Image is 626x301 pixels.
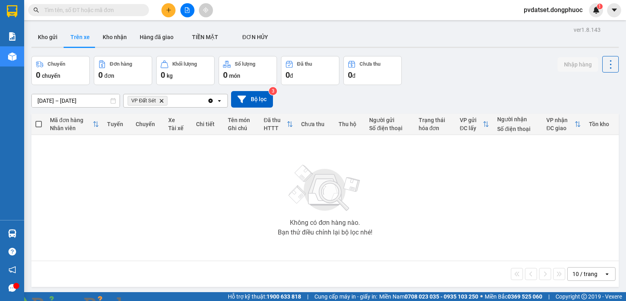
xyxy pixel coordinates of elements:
[352,73,355,79] span: đ
[548,292,550,301] span: |
[8,248,16,255] span: question-circle
[98,70,103,80] span: 0
[8,32,17,41] img: solution-icon
[301,121,331,127] div: Chưa thu
[508,293,542,300] strong: 0369 525 060
[161,3,176,17] button: plus
[94,56,152,85] button: Đơn hàng0đơn
[607,3,621,17] button: caret-down
[219,56,277,85] button: Số lượng0món
[285,70,290,80] span: 0
[228,292,301,301] span: Hỗ trợ kỹ thuật:
[269,87,277,95] sup: 3
[31,56,90,85] button: Chuyến0chuyến
[50,117,93,123] div: Mã đơn hàng
[604,271,610,277] svg: open
[264,125,287,131] div: HTTT
[184,7,190,13] span: file-add
[290,220,360,226] div: Không có đơn hàng nào.
[229,73,240,79] span: món
[460,117,483,123] div: VP gửi
[196,121,220,127] div: Chi tiết
[46,114,103,135] th: Toggle SortBy
[359,61,380,67] div: Chưa thu
[593,6,600,14] img: icon-new-feature
[159,98,164,103] svg: Delete
[96,27,133,47] button: Kho nhận
[267,293,301,300] strong: 1900 633 818
[611,6,618,14] span: caret-down
[172,61,197,67] div: Khối lượng
[369,125,410,131] div: Số điện thoại
[223,70,227,80] span: 0
[64,27,96,47] button: Trên xe
[110,61,132,67] div: Đơn hàng
[8,284,16,292] span: message
[485,292,542,301] span: Miền Bắc
[297,61,312,67] div: Đã thu
[343,56,402,85] button: Chưa thu0đ
[216,98,223,104] svg: open
[419,117,452,123] div: Trạng thái
[168,125,188,131] div: Tài xế
[48,61,65,67] div: Chuyến
[156,56,215,85] button: Khối lượng0kg
[348,70,352,80] span: 0
[50,125,93,131] div: Nhân viên
[314,292,377,301] span: Cung cấp máy in - giấy in:
[231,91,273,108] button: Bộ lọc
[242,34,268,40] span: ĐƠN HỦY
[281,56,339,85] button: Đã thu0đ
[36,70,40,80] span: 0
[203,7,209,13] span: aim
[167,73,173,79] span: kg
[285,160,365,216] img: svg+xml;base64,PHN2ZyBjbGFzcz0ibGlzdC1wbHVnX19zdmciIHhtbG5zPSJodHRwOi8vd3d3LnczLm9yZy8yMDAwL3N2Zy...
[546,125,574,131] div: ĐC giao
[460,125,483,131] div: ĐC lấy
[235,61,255,67] div: Số lượng
[136,121,160,127] div: Chuyến
[44,6,139,15] input: Tìm tên, số ĐT hoặc mã đơn
[369,117,410,123] div: Người gửi
[339,121,361,127] div: Thu hộ
[307,292,308,301] span: |
[8,266,16,274] span: notification
[542,114,585,135] th: Toggle SortBy
[7,5,17,17] img: logo-vxr
[31,27,64,47] button: Kho gửi
[8,52,17,61] img: warehouse-icon
[8,229,17,238] img: warehouse-icon
[546,117,574,123] div: VP nhận
[207,98,214,104] svg: Clear all
[574,25,601,34] div: ver 1.8.143
[32,94,120,107] input: Select a date range.
[598,4,601,9] span: 1
[133,27,180,47] button: Hàng đã giao
[572,270,597,278] div: 10 / trang
[480,295,483,298] span: ⚪️
[199,3,213,17] button: aim
[168,117,188,123] div: Xe
[278,229,372,236] div: Bạn thử điều chỉnh lại bộ lọc nhé!
[290,73,293,79] span: đ
[161,70,165,80] span: 0
[405,293,478,300] strong: 0708 023 035 - 0935 103 250
[33,7,39,13] span: search
[581,294,587,299] span: copyright
[260,114,297,135] th: Toggle SortBy
[42,73,60,79] span: chuyến
[166,7,171,13] span: plus
[107,121,128,127] div: Tuyến
[180,3,194,17] button: file-add
[558,57,598,72] button: Nhập hàng
[589,121,615,127] div: Tồn kho
[169,97,170,105] input: Selected VP Đất Sét.
[419,125,452,131] div: hóa đơn
[104,73,114,79] span: đơn
[128,96,167,106] span: VP Đất Sét, close by backspace
[228,125,256,131] div: Ghi chú
[131,98,156,104] span: VP Đất Sét
[264,117,287,123] div: Đã thu
[192,34,218,40] span: TIỀN MẶT
[497,126,538,132] div: Số điện thoại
